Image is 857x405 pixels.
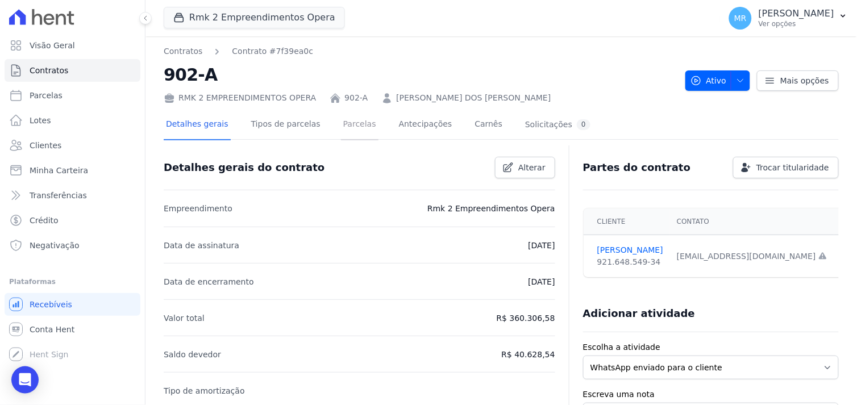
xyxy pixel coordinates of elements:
[734,14,747,22] span: MR
[5,209,140,232] a: Crédito
[30,215,59,226] span: Crédito
[30,165,88,176] span: Minha Carteira
[577,119,590,130] div: 0
[5,84,140,107] a: Parcelas
[720,2,857,34] button: MR [PERSON_NAME] Ver opções
[670,208,834,235] th: Contato
[30,40,75,51] span: Visão Geral
[344,92,368,104] a: 902-A
[5,34,140,57] a: Visão Geral
[397,110,455,140] a: Antecipações
[30,115,51,126] span: Lotes
[518,162,546,173] span: Alterar
[30,65,68,76] span: Contratos
[5,109,140,132] a: Lotes
[5,134,140,157] a: Clientes
[5,234,140,257] a: Negativação
[584,208,670,235] th: Cliente
[472,110,505,140] a: Carnês
[528,275,555,289] p: [DATE]
[497,311,555,325] p: R$ 360.306,58
[5,59,140,82] a: Contratos
[30,140,61,151] span: Clientes
[396,92,551,104] a: [PERSON_NAME] DOS [PERSON_NAME]
[164,45,202,57] a: Contratos
[164,110,231,140] a: Detalhes gerais
[5,293,140,316] a: Recebíveis
[583,161,691,174] h3: Partes do contrato
[164,7,345,28] button: Rmk 2 Empreendimentos Opera
[677,250,827,262] div: [EMAIL_ADDRESS][DOMAIN_NAME]
[30,324,74,335] span: Conta Hent
[164,45,676,57] nav: Breadcrumb
[525,119,590,130] div: Solicitações
[523,110,593,140] a: Solicitações0
[9,275,136,289] div: Plataformas
[495,157,555,178] a: Alterar
[780,75,829,86] span: Mais opções
[164,161,325,174] h3: Detalhes gerais do contrato
[597,256,663,268] div: 921.648.549-34
[501,348,555,361] p: R$ 40.628,54
[5,159,140,182] a: Minha Carteira
[733,157,839,178] a: Trocar titularidade
[528,239,555,252] p: [DATE]
[759,19,834,28] p: Ver opções
[5,184,140,207] a: Transferências
[164,311,205,325] p: Valor total
[164,92,316,104] div: RMK 2 EMPREENDIMENTOS OPERA
[583,341,839,353] label: Escolha a atividade
[164,62,676,87] h2: 902-A
[757,70,839,91] a: Mais opções
[164,275,254,289] p: Data de encerramento
[341,110,378,140] a: Parcelas
[583,389,839,400] label: Escreva uma nota
[164,348,221,361] p: Saldo devedor
[30,299,72,310] span: Recebíveis
[30,90,63,101] span: Parcelas
[164,45,313,57] nav: Breadcrumb
[232,45,313,57] a: Contrato #7f39ea0c
[164,202,232,215] p: Empreendimento
[685,70,751,91] button: Ativo
[11,366,39,394] div: Open Intercom Messenger
[759,8,834,19] p: [PERSON_NAME]
[164,239,239,252] p: Data de assinatura
[249,110,323,140] a: Tipos de parcelas
[756,162,829,173] span: Trocar titularidade
[164,384,245,398] p: Tipo de amortização
[30,190,87,201] span: Transferências
[30,240,80,251] span: Negativação
[427,202,555,215] p: Rmk 2 Empreendimentos Opera
[597,244,663,256] a: [PERSON_NAME]
[5,318,140,341] a: Conta Hent
[583,307,695,320] h3: Adicionar atividade
[690,70,727,91] span: Ativo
